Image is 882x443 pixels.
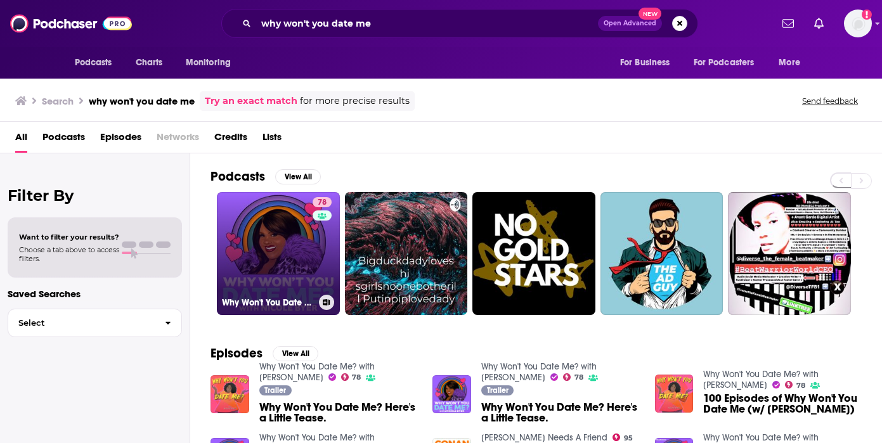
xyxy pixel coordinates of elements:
a: Why Won't You Date Me? with Nicole Byer [259,361,375,383]
img: 100 Episodes of Why Won't You Date Me (w/ Willam Belli) [655,375,694,413]
h3: Search [42,95,74,107]
button: open menu [66,51,129,75]
a: 78 [785,381,805,388]
a: PodcastsView All [211,169,321,184]
a: Podcasts [42,127,85,153]
input: Search podcasts, credits, & more... [256,13,598,34]
span: Select [8,319,155,327]
span: Networks [157,127,199,153]
button: Send feedback [798,96,862,106]
span: 78 [796,383,805,388]
button: open menu [770,51,816,75]
a: Why Won't You Date Me? Here's a Little Tease. [481,402,640,423]
a: Charts [127,51,171,75]
span: Trailer [487,387,509,394]
a: Why Won't You Date Me? with Nicole Byer [703,369,819,390]
p: Saved Searches [8,288,182,300]
a: Credits [214,127,247,153]
a: 78 [313,197,332,207]
h2: Podcasts [211,169,265,184]
img: Why Won't You Date Me? Here's a Little Tease. [211,375,249,414]
a: 78 [341,373,361,381]
a: 100 Episodes of Why Won't You Date Me (w/ Willam Belli) [703,393,862,414]
div: Search podcasts, credits, & more... [221,9,698,38]
h3: Why Won't You Date Me? with [PERSON_NAME] [222,297,314,308]
a: Why Won't You Date Me? with Nicole Byer [481,361,597,383]
button: View All [273,346,318,361]
button: Show profile menu [844,10,872,37]
button: open menu [177,51,247,75]
span: Logged in as autumncomm [844,10,872,37]
a: Show notifications dropdown [809,13,829,34]
span: 78 [574,375,583,380]
button: Select [8,309,182,337]
span: For Podcasters [694,54,755,72]
h2: Episodes [211,345,263,361]
a: Episodes [100,127,141,153]
span: 78 [318,196,327,209]
a: Try an exact match [205,94,297,108]
span: Want to filter your results? [19,233,119,241]
span: Trailer [264,387,286,394]
img: Podchaser - Follow, Share and Rate Podcasts [10,11,132,35]
h3: why won't you date me [89,95,195,107]
h2: Filter By [8,186,182,205]
button: View All [275,169,321,184]
span: More [779,54,800,72]
a: All [15,127,27,153]
a: EpisodesView All [211,345,318,361]
button: open menu [685,51,773,75]
a: 78 [563,373,583,381]
span: 78 [352,375,361,380]
button: open menu [611,51,686,75]
a: 95 [613,433,633,441]
span: New [639,8,661,20]
span: 100 Episodes of Why Won't You Date Me (w/ [PERSON_NAME]) [703,393,862,414]
span: Podcasts [75,54,112,72]
span: Open Advanced [604,20,656,27]
span: Monitoring [186,54,231,72]
svg: Add a profile image [862,10,872,20]
a: Lists [263,127,282,153]
a: Conan O’Brien Needs A Friend [481,432,607,443]
button: Open AdvancedNew [598,16,662,31]
a: Why Won't You Date Me? Here's a Little Tease. [259,402,418,423]
a: 78Why Won't You Date Me? with [PERSON_NAME] [217,192,340,315]
a: Show notifications dropdown [777,13,799,34]
img: User Profile [844,10,872,37]
span: 95 [624,435,633,441]
span: Choose a tab above to access filters. [19,245,119,263]
span: Charts [136,54,163,72]
span: for more precise results [300,94,410,108]
span: For Business [620,54,670,72]
img: Why Won't You Date Me? Here's a Little Tease. [432,375,471,414]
